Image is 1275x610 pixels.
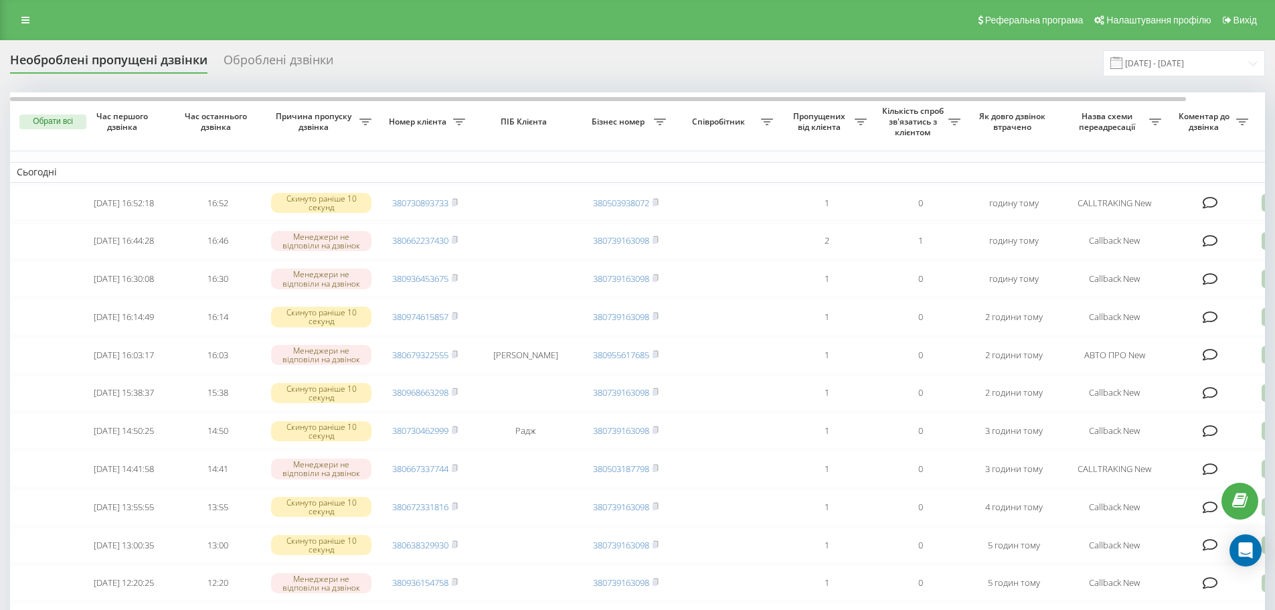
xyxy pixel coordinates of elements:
[593,386,649,398] a: 380739163098
[873,223,967,258] td: 1
[873,299,967,335] td: 0
[1061,261,1168,297] td: Callback New
[271,573,371,593] div: Менеджери не відповіли на дзвінок
[271,383,371,403] div: Скинуто раніше 10 секунд
[1061,376,1168,411] td: Callback New
[77,261,171,297] td: [DATE] 16:30:08
[967,376,1061,411] td: 2 години тому
[77,299,171,335] td: [DATE] 16:14:49
[873,489,967,525] td: 0
[593,273,649,285] a: 380739163098
[873,528,967,563] td: 0
[780,489,873,525] td: 1
[271,111,359,132] span: Причина пропуску дзвінка
[786,111,855,132] span: Пропущених від клієнта
[967,565,1061,601] td: 5 годин тому
[780,376,873,411] td: 1
[967,185,1061,221] td: годину тому
[271,269,371,289] div: Менеджери не відповіли на дзвінок
[271,307,371,327] div: Скинуто раніше 10 секунд
[1061,185,1168,221] td: CALLTRAKING New
[586,117,654,127] span: Бізнес номер
[392,349,448,361] a: 380679322555
[1061,299,1168,335] td: Callback New
[171,528,264,563] td: 13:00
[967,223,1061,258] td: годину тому
[77,223,171,258] td: [DATE] 16:44:28
[392,501,448,513] a: 380672331816
[77,337,171,373] td: [DATE] 16:03:17
[873,337,967,373] td: 0
[271,345,371,365] div: Менеджери не відповіли на дзвінок
[780,337,873,373] td: 1
[271,421,371,441] div: Скинуто раніше 10 секунд
[171,223,264,258] td: 16:46
[873,261,967,297] td: 0
[593,539,649,551] a: 380739163098
[385,117,453,127] span: Номер клієнта
[392,197,448,209] a: 380730893733
[77,528,171,563] td: [DATE] 13:00:35
[171,413,264,449] td: 14:50
[780,185,873,221] td: 1
[181,111,254,132] span: Час останнього дзвінка
[780,223,873,258] td: 2
[1175,111,1236,132] span: Коментар до дзвінка
[1106,15,1211,25] span: Налаштування профілю
[593,425,649,437] a: 380739163098
[593,311,649,323] a: 380739163098
[392,386,448,398] a: 380968663298
[780,299,873,335] td: 1
[880,106,948,137] span: Кількість спроб зв'язатись з клієнтом
[171,376,264,411] td: 15:38
[1061,223,1168,258] td: Callback New
[392,311,448,323] a: 380974615857
[77,565,171,601] td: [DATE] 12:20:25
[593,349,649,361] a: 380955617685
[472,337,579,373] td: [PERSON_NAME]
[171,565,264,601] td: 12:20
[88,111,160,132] span: Час першого дзвінка
[593,577,649,589] a: 380739163098
[10,53,207,74] div: Необроблені пропущені дзвінки
[19,115,86,129] button: Обрати всі
[873,376,967,411] td: 0
[171,337,264,373] td: 16:03
[171,489,264,525] td: 13:55
[1234,15,1257,25] span: Вихід
[77,376,171,411] td: [DATE] 15:38:37
[271,459,371,479] div: Менеджери не відповіли на дзвінок
[1061,413,1168,449] td: Callback New
[171,451,264,487] td: 14:41
[1061,451,1168,487] td: CALLTRAKING New
[967,261,1061,297] td: годину тому
[77,413,171,449] td: [DATE] 14:50:25
[1061,337,1168,373] td: АВТО ПРО New
[1061,489,1168,525] td: Callback New
[392,273,448,285] a: 380936453675
[271,497,371,517] div: Скинуто раніше 10 секунд
[171,185,264,221] td: 16:52
[1068,111,1149,132] span: Назва схеми переадресації
[967,337,1061,373] td: 2 години тому
[780,528,873,563] td: 1
[1061,528,1168,563] td: Callback New
[77,489,171,525] td: [DATE] 13:55:55
[1061,565,1168,601] td: Callback New
[985,15,1084,25] span: Реферальна програма
[472,413,579,449] td: Радж
[780,565,873,601] td: 1
[1229,534,1262,566] div: Open Intercom Messenger
[392,425,448,437] a: 380730462999
[224,53,333,74] div: Оброблені дзвінки
[873,185,967,221] td: 0
[171,299,264,335] td: 16:14
[593,501,649,513] a: 380739163098
[171,261,264,297] td: 16:30
[967,451,1061,487] td: 3 години тому
[780,413,873,449] td: 1
[593,234,649,246] a: 380739163098
[780,451,873,487] td: 1
[967,413,1061,449] td: 3 години тому
[593,463,649,475] a: 380503187798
